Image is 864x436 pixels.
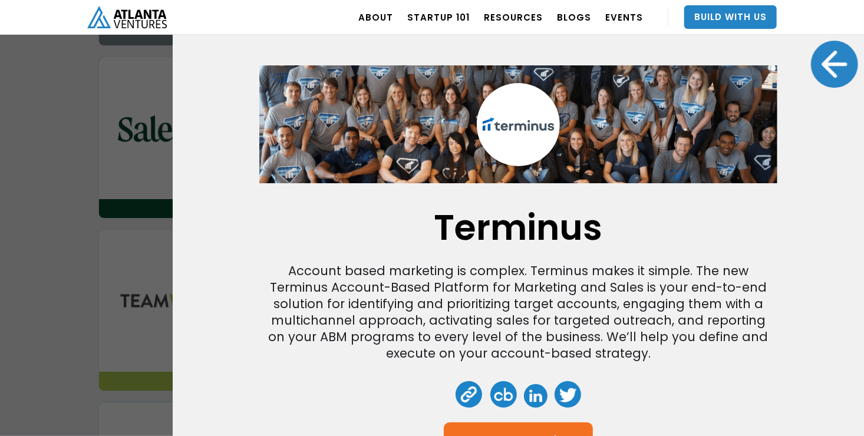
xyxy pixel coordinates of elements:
img: Company Banner [259,3,778,246]
a: BLOGS [557,1,591,34]
a: ABOUT [358,1,393,34]
a: EVENTS [605,1,643,34]
a: Build With Us [684,5,777,29]
div: Account based marketing is complex. Terminus makes it simple. The new Terminus Account-Based Plat... [265,263,773,362]
a: RESOURCES [484,1,543,34]
a: Startup 101 [407,1,470,34]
